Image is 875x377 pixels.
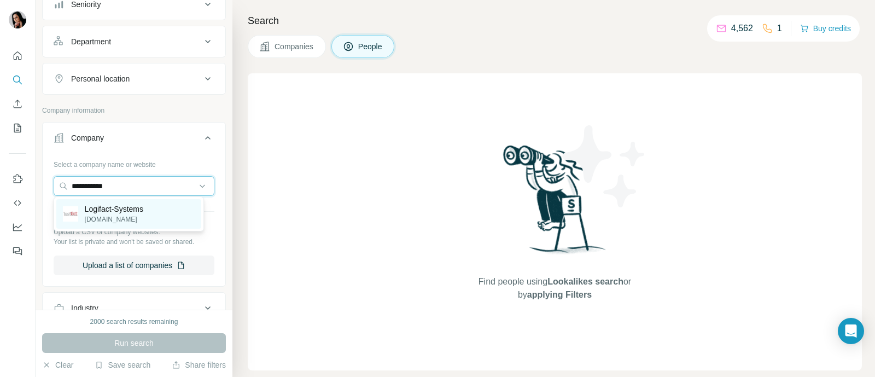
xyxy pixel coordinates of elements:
[43,125,225,155] button: Company
[358,41,383,52] span: People
[9,46,26,66] button: Quick start
[54,227,214,237] p: Upload a CSV of company websites.
[43,28,225,55] button: Department
[63,206,78,222] img: Logifact-Systems
[547,277,623,286] span: Lookalikes search
[467,275,642,301] span: Find people using or by
[555,117,654,216] img: Surfe Illustration - Stars
[731,22,753,35] p: 4,562
[71,36,111,47] div: Department
[43,295,225,321] button: Industry
[838,318,864,344] div: Open Intercom Messenger
[71,132,104,143] div: Company
[9,70,26,90] button: Search
[42,359,73,370] button: Clear
[800,21,851,36] button: Buy credits
[90,317,178,327] div: 2000 search results remaining
[9,118,26,138] button: My lists
[9,94,26,114] button: Enrich CSV
[9,169,26,189] button: Use Surfe on LinkedIn
[9,11,26,28] img: Avatar
[527,290,592,299] span: applying Filters
[9,217,26,237] button: Dashboard
[54,155,214,170] div: Select a company name or website
[248,13,862,28] h4: Search
[777,22,782,35] p: 1
[71,303,98,314] div: Industry
[54,237,214,247] p: Your list is private and won't be saved or shared.
[42,106,226,115] p: Company information
[54,256,214,275] button: Upload a list of companies
[275,41,314,52] span: Companies
[95,359,150,370] button: Save search
[9,193,26,213] button: Use Surfe API
[71,73,130,84] div: Personal location
[43,66,225,92] button: Personal location
[498,142,612,264] img: Surfe Illustration - Woman searching with binoculars
[172,359,226,370] button: Share filters
[85,214,143,224] p: [DOMAIN_NAME]
[9,241,26,261] button: Feedback
[85,204,143,214] p: Logifact-Systems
